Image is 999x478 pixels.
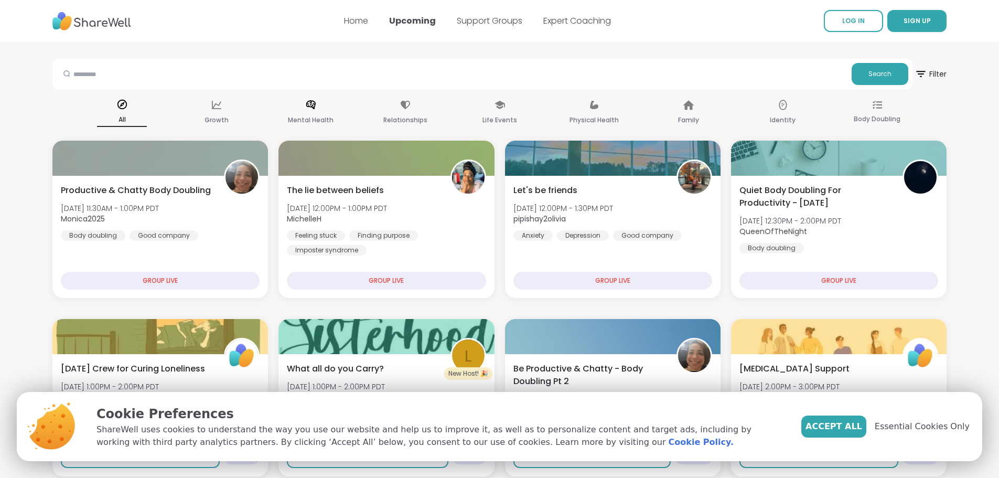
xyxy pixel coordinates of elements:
[739,272,938,290] div: GROUP LIVE
[915,59,947,89] button: Filter
[513,230,553,241] div: Anxiety
[801,416,866,438] button: Accept All
[613,230,682,241] div: Good company
[513,184,577,197] span: Let's be friends
[61,381,170,392] span: [DATE] 1:00PM - 2:00PM PDT
[805,420,862,433] span: Accept All
[570,114,619,126] p: Physical Health
[287,272,486,290] div: GROUP LIVE
[513,363,665,388] span: Be Productive & Chatty - Body Doubling Pt 2
[61,230,125,241] div: Body doubling
[904,339,937,372] img: ShareWell
[678,339,711,372] img: Monica2025
[97,113,147,127] p: All
[868,69,891,79] span: Search
[457,15,522,27] a: Support Groups
[61,214,105,224] b: Monica2025
[225,339,258,372] img: ShareWell
[770,114,796,126] p: Identity
[739,381,849,392] span: [DATE] 2:00PM - 3:00PM PDT
[61,184,211,197] span: Productive & Chatty Body Doubling
[739,226,807,237] b: QueenOfTheNight
[557,230,609,241] div: Depression
[854,113,900,125] p: Body Doubling
[287,230,345,241] div: Feeling stuck
[852,63,908,85] button: Search
[344,15,368,27] a: Home
[96,405,785,423] p: Cookie Preferences
[904,161,937,194] img: QueenOfTheNight
[225,161,258,194] img: Monica2025
[61,363,205,375] span: [DATE] Crew for Curing Loneliness
[205,114,229,126] p: Growth
[444,367,492,380] div: New Host! 🎉
[61,203,159,214] span: [DATE] 11:30AM - 1:00PM PDT
[739,243,804,253] div: Body doubling
[678,161,711,194] img: pipishay2olivia
[130,230,198,241] div: Good company
[915,61,947,87] span: Filter
[287,214,321,224] b: MichelleH
[513,272,712,290] div: GROUP LIVE
[287,184,384,197] span: The lie between beliefs
[288,114,334,126] p: Mental Health
[875,420,970,433] span: Essential Cookies Only
[465,344,471,368] span: l
[513,203,613,214] span: [DATE] 12:00PM - 1:30PM PDT
[904,16,931,25] span: SIGN UP
[383,114,427,126] p: Relationships
[452,161,485,194] img: MichelleH
[887,10,947,32] button: SIGN UP
[96,423,785,449] p: ShareWell uses cookies to understand the way you use our website and help us to improve it, as we...
[678,114,699,126] p: Family
[61,272,260,290] div: GROUP LIVE
[482,114,517,126] p: Life Events
[842,16,865,25] span: LOG IN
[739,363,850,375] span: [MEDICAL_DATA] Support
[287,245,367,256] div: Imposter syndrome
[543,15,611,27] a: Expert Coaching
[739,216,841,226] span: [DATE] 12:30PM - 2:00PM PDT
[52,7,131,36] img: ShareWell Nav Logo
[389,15,436,27] a: Upcoming
[287,381,385,392] span: [DATE] 1:00PM - 2:00PM PDT
[513,214,566,224] b: pipishay2olivia
[349,230,418,241] div: Finding purpose
[287,363,384,375] span: What all do you Carry?
[824,10,883,32] a: LOG IN
[739,184,891,209] span: Quiet Body Doubling For Productivity - [DATE]
[287,203,387,214] span: [DATE] 12:00PM - 1:00PM PDT
[669,436,734,449] a: Cookie Policy.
